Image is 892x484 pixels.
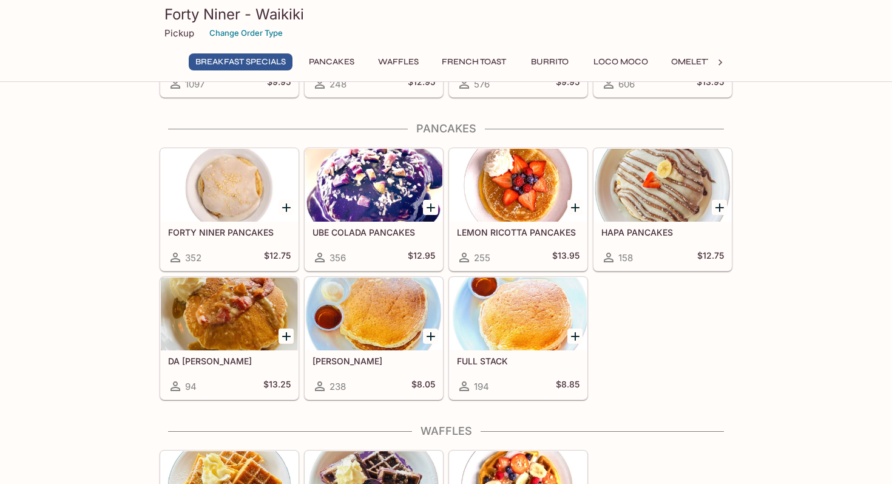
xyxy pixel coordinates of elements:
button: Add DA ELVIS PANCAKES [279,329,294,344]
span: 1097 [185,78,204,90]
button: Add FULL STACK [567,329,583,344]
button: Change Order Type [204,24,288,43]
h4: Waffles [160,424,732,438]
a: UBE COLADA PANCAKES356$12.95 [305,148,443,271]
h5: FULL STACK [457,356,579,366]
h5: $8.85 [556,379,579,394]
h5: $9.95 [267,77,291,91]
button: Loco Moco [587,53,655,70]
h5: $13.25 [263,379,291,394]
span: 576 [474,78,490,90]
h5: $12.95 [408,77,435,91]
span: 94 [185,381,197,392]
h5: $12.75 [264,250,291,265]
button: Add SHORT STACK [423,329,438,344]
h5: FORTY NINER PANCAKES [168,227,291,237]
button: Add FORTY NINER PANCAKES [279,200,294,215]
a: LEMON RICOTTA PANCAKES255$13.95 [449,148,587,271]
div: FULL STACK [450,278,587,350]
h5: DA [PERSON_NAME] [168,356,291,366]
div: SHORT STACK [305,278,442,350]
div: HAPA PANCAKES [594,149,731,222]
a: FORTY NINER PANCAKES352$12.75 [160,148,299,271]
span: 194 [474,381,489,392]
span: 352 [185,252,201,264]
h3: Forty Niner - Waikiki [164,5,728,24]
a: DA [PERSON_NAME]94$13.25 [160,277,299,400]
span: 158 [618,252,633,264]
h5: HAPA PANCAKES [601,227,724,237]
button: Waffles [371,53,425,70]
h5: LEMON RICOTTA PANCAKES [457,227,579,237]
a: HAPA PANCAKES158$12.75 [593,148,732,271]
a: FULL STACK194$8.85 [449,277,587,400]
button: French Toast [435,53,513,70]
button: Add LEMON RICOTTA PANCAKES [567,200,583,215]
h4: Pancakes [160,122,732,135]
span: 356 [329,252,346,264]
button: Breakfast Specials [189,53,292,70]
div: LEMON RICOTTA PANCAKES [450,149,587,222]
h5: $12.75 [697,250,724,265]
div: FORTY NINER PANCAKES [161,149,298,222]
p: Pickup [164,27,194,39]
h5: $12.95 [408,250,435,265]
h5: $13.95 [552,250,579,265]
button: Pancakes [302,53,361,70]
button: Add UBE COLADA PANCAKES [423,200,438,215]
h5: [PERSON_NAME] [313,356,435,366]
span: 606 [618,78,635,90]
div: UBE COLADA PANCAKES [305,149,442,222]
span: 255 [474,252,490,264]
h5: UBE COLADA PANCAKES [313,227,435,237]
button: Burrito [522,53,577,70]
span: 248 [329,78,346,90]
div: DA ELVIS PANCAKES [161,278,298,350]
h5: $9.95 [556,77,579,91]
a: [PERSON_NAME]238$8.05 [305,277,443,400]
h5: $13.95 [697,77,724,91]
span: 238 [329,381,346,392]
button: Add HAPA PANCAKES [712,200,727,215]
button: Omelettes [664,53,728,70]
h5: $8.05 [411,379,435,394]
